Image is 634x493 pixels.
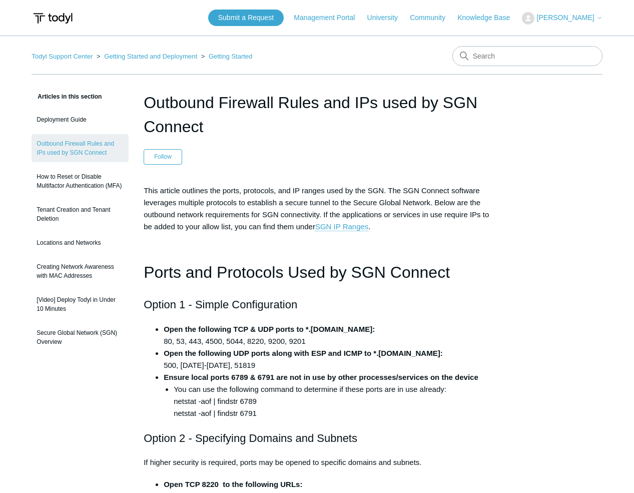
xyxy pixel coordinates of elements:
[174,383,490,419] li: You can use the following command to determine if these ports are in use already: netstat -aof | ...
[144,456,490,468] p: If higher security is required, ports may be opened to specific domains and subnets.
[32,323,129,351] a: Secure Global Network (SGN) Overview
[164,373,478,381] strong: Ensure local ports 6789 & 6791 are not in use by other processes/services on the device
[208,10,284,26] a: Submit a Request
[457,13,520,23] a: Knowledge Base
[144,296,490,313] h2: Option 1 - Simple Configuration
[32,167,129,195] a: How to Reset or Disable Multifactor Authentication (MFA)
[32,290,129,318] a: [Video] Deploy Todyl in Under 10 Minutes
[32,53,93,60] a: Todyl Support Center
[294,13,365,23] a: Management Portal
[32,53,95,60] li: Todyl Support Center
[144,429,490,447] h2: Option 2 - Specifying Domains and Subnets
[164,325,375,333] strong: Open the following TCP & UDP ports to *.[DOMAIN_NAME]:
[32,134,129,162] a: Outbound Firewall Rules and IPs used by SGN Connect
[164,323,490,347] li: 80, 53, 443, 4500, 5044, 8220, 9200, 9201
[32,200,129,228] a: Tenant Creation and Tenant Deletion
[199,53,253,60] li: Getting Started
[95,53,199,60] li: Getting Started and Deployment
[104,53,197,60] a: Getting Started and Deployment
[209,53,252,60] a: Getting Started
[315,222,368,231] a: SGN IP Ranges
[32,110,129,129] a: Deployment Guide
[164,347,490,371] li: 500, [DATE]-[DATE], 51819
[32,93,102,100] span: Articles in this section
[522,12,602,25] button: [PERSON_NAME]
[164,480,302,488] strong: Open TCP 8220 to the following URLs:
[367,13,408,23] a: University
[452,46,602,66] input: Search
[164,349,443,357] strong: Open the following UDP ports along with ESP and ICMP to *.[DOMAIN_NAME]:
[32,257,129,285] a: Creating Network Awareness with MAC Addresses
[537,14,594,22] span: [PERSON_NAME]
[410,13,455,23] a: Community
[144,91,490,139] h1: Outbound Firewall Rules and IPs used by SGN Connect
[32,233,129,252] a: Locations and Networks
[144,260,490,285] h1: Ports and Protocols Used by SGN Connect
[144,186,489,231] span: This article outlines the ports, protocols, and IP ranges used by the SGN. The SGN Connect softwa...
[32,9,74,28] img: Todyl Support Center Help Center home page
[144,149,182,164] button: Follow Article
